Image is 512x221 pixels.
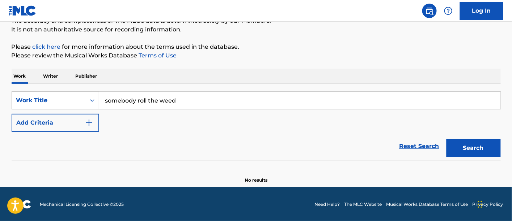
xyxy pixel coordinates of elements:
[33,43,61,50] a: click here
[9,5,37,16] img: MLC Logo
[473,201,503,208] a: Privacy Policy
[344,201,382,208] a: The MLC Website
[245,168,267,183] p: No results
[441,4,456,18] div: Help
[12,69,28,84] p: Work
[12,43,501,51] p: Please for more information about the terms used in the database.
[16,96,81,105] div: Work Title
[478,194,482,215] div: Drag
[73,69,100,84] p: Publisher
[12,25,501,34] p: It is not an authoritative source for recording information.
[476,186,512,221] iframe: Chat Widget
[396,138,443,154] a: Reset Search
[85,118,93,127] img: 9d2ae6d4665cec9f34b9.svg
[447,139,501,157] button: Search
[12,114,99,132] button: Add Criteria
[12,51,501,60] p: Please review the Musical Works Database
[314,201,340,208] a: Need Help?
[422,4,437,18] a: Public Search
[9,200,31,209] img: logo
[40,201,124,208] span: Mechanical Licensing Collective © 2025
[460,2,503,20] a: Log In
[444,6,453,15] img: help
[41,69,60,84] p: Writer
[137,52,177,59] a: Terms of Use
[386,201,468,208] a: Musical Works Database Terms of Use
[425,6,434,15] img: search
[12,91,501,161] form: Search Form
